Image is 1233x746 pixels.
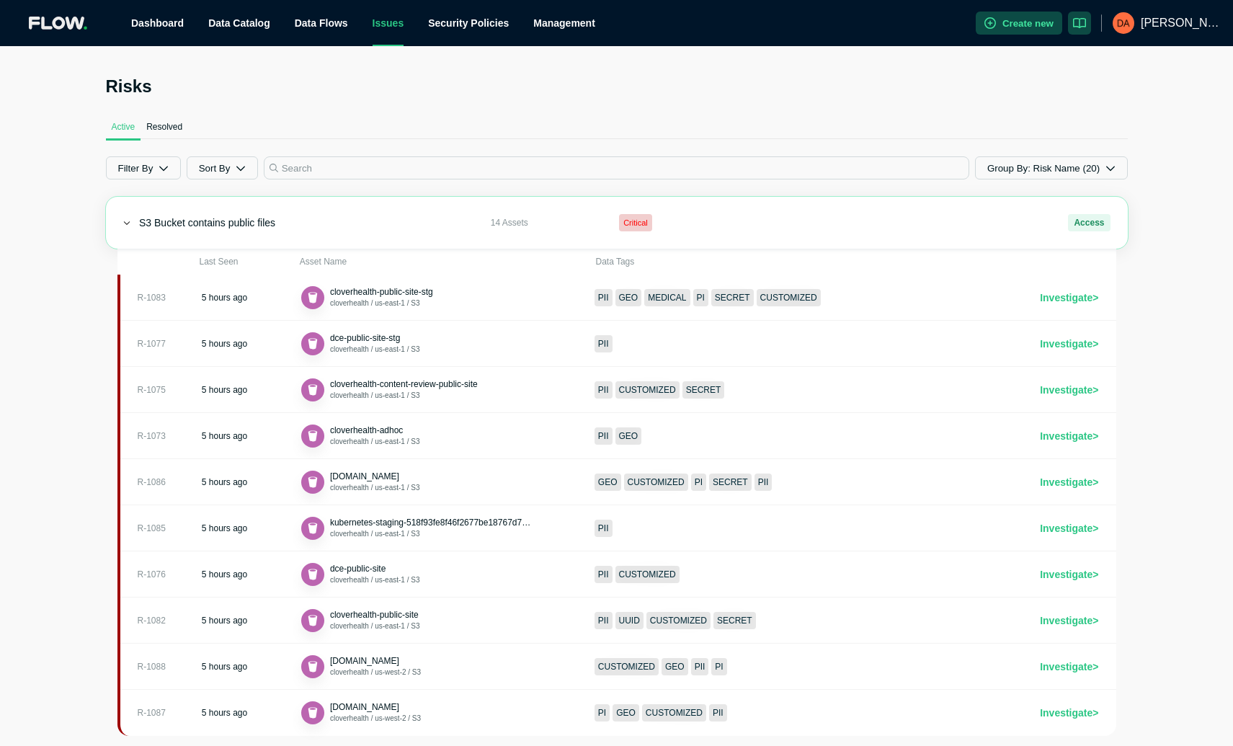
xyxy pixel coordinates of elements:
[598,385,609,395] span: PII
[628,477,685,487] span: CUSTOMIZED
[1068,214,1110,231] span: Access
[301,563,324,586] button: Bucket
[1040,521,1098,536] span: Investigate >
[117,321,1116,367] a: R-10775 hours agoBucketdce-public-site-stgcloverhealth / us-east-1 / S3PIIInvestigate>
[301,471,324,494] button: Bucket
[306,383,321,398] img: Bucket
[598,293,609,303] span: PII
[330,702,399,712] span: [DOMAIN_NAME]
[202,429,247,443] div: 5 hours ago
[686,385,721,395] span: SECRET
[1040,706,1098,720] span: Investigate >
[202,337,247,351] div: 5 hours ago
[295,17,348,29] span: Data Flows
[695,662,705,672] span: PII
[330,655,399,667] button: [DOMAIN_NAME]
[646,708,703,718] span: CUSTOMIZED
[117,275,1116,321] a: R-10835 hours agoBucketcloverhealth-public-site-stgcloverhealth / us-east-1 / S3PIIGEOMEDICALPISE...
[330,345,420,353] span: cloverhealth / us-east-1 / S3
[1040,475,1098,489] span: Investigate >
[306,475,321,490] img: Bucket
[202,613,247,628] div: 5 hours ago
[117,367,1116,413] a: R-10755 hours agoBucketcloverhealth-content-review-public-sitecloverhealth / us-east-1 / S3PIICUS...
[330,471,399,482] button: [DOMAIN_NAME]
[330,287,433,297] span: cloverhealth-public-site-stg
[202,290,247,305] div: 5 hours ago
[619,569,676,580] span: CUSTOMIZED
[112,121,135,133] span: Active
[695,477,703,487] span: PI
[713,477,748,487] span: SECRET
[117,690,1116,736] a: R-10875 hours agoBucket[DOMAIN_NAME]cloverhealth / us-west-2 / S3PIGEOCUSTOMIZEDPIIInvestigate>
[138,430,190,442] div: R-1073
[301,655,324,678] button: Bucket
[330,668,421,676] span: cloverhealth / us-west-2 / S3
[619,293,638,303] span: GEO
[491,216,607,230] span: 14 Assets
[330,563,386,574] button: dce-public-site
[330,425,403,436] button: cloverhealth-adhoc
[330,438,420,445] span: cloverhealth / us-east-1 / S3
[306,660,321,675] img: Bucket
[330,609,419,621] button: cloverhealth-public-site
[306,521,321,536] img: Bucket
[202,567,247,582] div: 5 hours ago
[715,662,723,672] span: PI
[1113,12,1134,34] img: 5e2d17dbaeca9f9dfd71d42fcc01dac1
[301,471,420,494] div: Bucket[DOMAIN_NAME]cloverhealth / us-east-1 / S3
[1040,337,1098,351] span: Investigate >
[202,521,247,536] div: 5 hours ago
[1040,290,1098,305] span: Investigate >
[301,563,420,586] div: Bucketdce-public-sitecloverhealth / us-east-1 / S3
[138,615,190,626] div: R-1082
[202,660,247,674] div: 5 hours ago
[301,517,324,540] button: Bucket
[138,661,190,672] div: R-1088
[301,425,420,448] div: Bucketcloverhealth-adhoccloverhealth / us-east-1 / S3
[975,156,1128,179] button: Group By: Risk Name (20)
[199,254,288,269] span: Last Seen
[301,701,421,724] div: Bucket[DOMAIN_NAME]cloverhealth / us-west-2 / S3
[301,332,420,355] div: Bucketdce-public-site-stgcloverhealth / us-east-1 / S3
[306,613,321,629] img: Bucket
[713,708,724,718] span: PII
[208,17,270,29] a: Data Catalog
[301,609,324,632] button: Bucket
[117,459,1116,505] a: R-10865 hours agoBucket[DOMAIN_NAME]cloverhealth / us-east-1 / S3GEOCUSTOMIZEDPISECRETPIIInvestig...
[117,505,1116,551] a: R-10855 hours agoBucketkubernetes-staging-518f93fe8f46f2677be18767d76b92f8cloverhealth / us-east-...
[330,564,386,574] span: dce-public-site
[598,523,609,533] span: PII
[330,378,478,390] button: cloverhealth-content-review-public-site
[138,338,190,350] div: R-1077
[146,121,182,133] span: Resolved
[598,339,609,349] span: PII
[138,707,190,719] div: R-1087
[301,378,478,401] div: Bucketcloverhealth-content-review-public-sitecloverhealth / us-east-1 / S3
[306,429,321,444] img: Bucket
[306,706,321,721] img: Bucket
[1040,660,1098,674] span: Investigate >
[330,299,420,307] span: cloverhealth / us-east-1 / S3
[106,156,181,179] button: Filter By
[619,385,676,395] span: CUSTOMIZED
[598,431,609,441] span: PII
[187,156,258,179] button: Sort By
[301,517,532,540] div: Bucketkubernetes-staging-518f93fe8f46f2677be18767d76b92f8cloverhealth / us-east-1 / S3
[138,523,190,534] div: R-1085
[330,333,400,343] span: dce-public-site-stg
[715,293,750,303] span: SECRET
[301,425,324,448] button: Bucket
[139,217,275,228] span: S3 Bucket contains public files
[330,517,532,528] button: kubernetes-staging-518f93fe8f46f2677be18767d76b92f8
[301,286,324,309] button: Bucket
[619,214,652,231] div: Critical
[717,616,752,626] span: SECRET
[306,337,321,352] img: Bucket
[1040,429,1098,443] span: Investigate >
[665,662,685,672] span: GEO
[1040,613,1098,628] span: Investigate >
[330,656,399,666] span: [DOMAIN_NAME]
[760,293,817,303] span: CUSTOMIZED
[619,431,638,441] span: GEO
[598,708,606,718] span: PI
